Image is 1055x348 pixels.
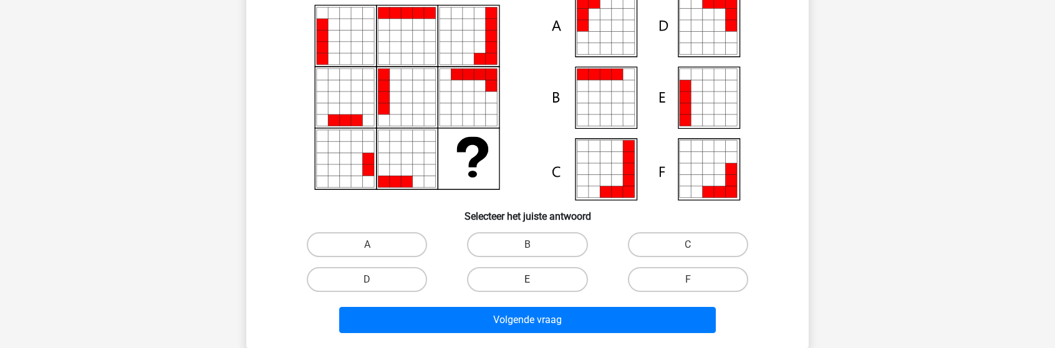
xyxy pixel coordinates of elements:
[467,232,587,257] label: B
[628,232,748,257] label: C
[307,267,427,292] label: D
[467,267,587,292] label: E
[628,267,748,292] label: F
[266,200,789,222] h6: Selecteer het juiste antwoord
[307,232,427,257] label: A
[339,307,716,333] button: Volgende vraag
